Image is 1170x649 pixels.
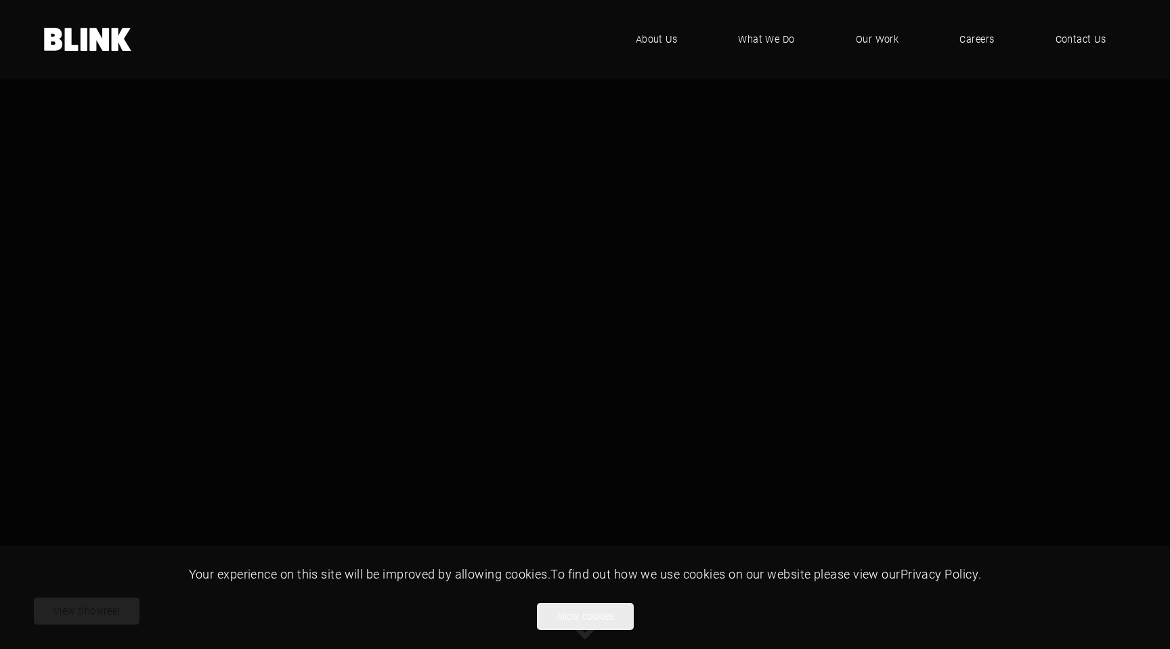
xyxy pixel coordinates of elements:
span: What We Do [738,32,795,47]
span: About Us [636,32,678,47]
a: Home [44,28,132,51]
button: Allow cookies [537,603,634,630]
span: Our Work [856,32,899,47]
a: Careers [939,19,1014,60]
a: What We Do [718,19,815,60]
span: Contact Us [1056,32,1106,47]
a: About Us [615,19,698,60]
span: Your experience on this site will be improved by allowing cookies. To find out how we use cookies... [189,566,982,582]
a: Contact Us [1035,19,1127,60]
span: Careers [959,32,994,47]
a: Our Work [836,19,919,60]
a: Privacy Policy [901,566,978,582]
